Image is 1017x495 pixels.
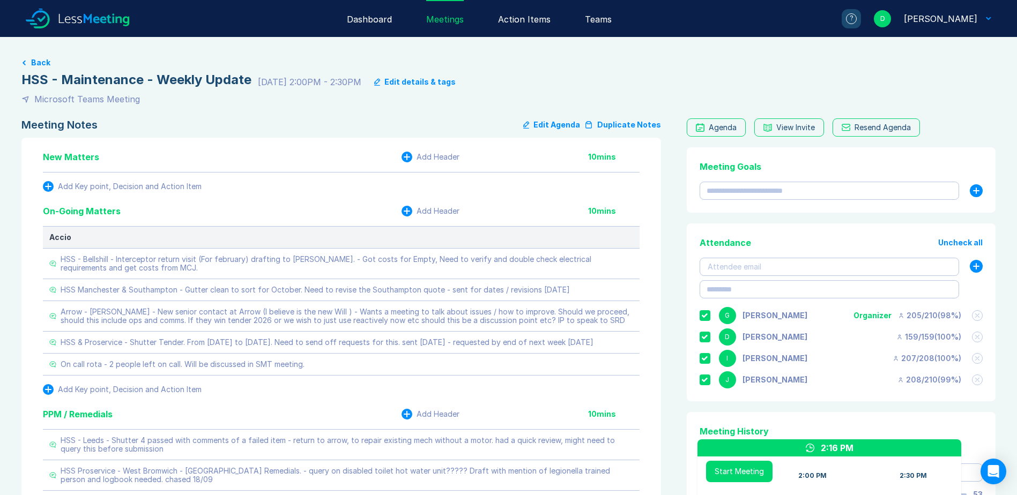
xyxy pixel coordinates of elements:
[776,123,815,132] div: View Invite
[21,118,98,131] div: Meeting Notes
[743,354,807,363] div: Iain Parnell
[34,93,140,106] div: Microsoft Teams Meeting
[700,160,983,173] div: Meeting Goals
[61,467,633,484] div: HSS Proservice - West Bromwich - [GEOGRAPHIC_DATA] Remedials. - query on disabled toilet hot wate...
[874,10,891,27] div: D
[21,58,996,67] a: Back
[49,233,633,242] div: Accio
[719,371,736,388] div: J
[584,118,661,131] button: Duplicate Notes
[588,410,640,418] div: 10 mins
[754,118,824,137] button: View Invite
[706,461,773,482] button: Start Meeting
[61,436,633,453] div: HSS - Leeds - Shutter 4 passed with comments of a failed item - return to arrow, to repair existi...
[43,408,113,421] div: PPM / Remedials
[417,153,459,161] div: Add Header
[855,123,911,132] div: Resend Agenda
[31,58,50,67] button: Back
[61,338,593,347] div: HSS & Proservice - Shutter Tender. From [DATE] to [DATE]. Need to send off requests for this. sen...
[743,311,807,320] div: Gemma White
[719,328,736,346] div: D
[43,151,99,163] div: New Matters
[402,409,459,419] button: Add Header
[61,360,305,369] div: On call rota - 2 people left on call. Will be discussed in SMT meeting.
[402,152,459,162] button: Add Header
[938,238,983,247] button: Uncheck all
[58,182,202,191] div: Add Key point, Decision and Action Item
[43,181,202,192] button: Add Key point, Decision and Action Item
[846,13,857,24] div: ?
[417,207,459,215] div: Add Header
[700,425,983,438] div: Meeting History
[981,459,1006,484] div: Open Intercom Messenger
[821,441,853,454] div: 2:16 PM
[833,118,920,137] button: Resend Agenda
[719,307,736,324] div: G
[893,354,961,363] div: 207 / 208 ( 100 %)
[829,9,861,28] a: ?
[743,376,807,384] div: Jonny Welbourn
[61,286,570,294] div: HSS Manchester & Southampton - Gutter clean to sort for October. Need to revise the Southampton q...
[61,307,633,325] div: Arrow - [PERSON_NAME] - New senior contact at Arrow (I believe is the new Will ) - Wants a meetin...
[588,207,640,215] div: 10 mins
[21,71,251,88] div: HSS - Maintenance - Weekly Update
[374,78,456,86] button: Edit details & tags
[523,118,580,131] button: Edit Agenda
[258,76,361,88] div: [DATE] 2:00PM - 2:30PM
[417,410,459,418] div: Add Header
[896,333,961,341] div: 159 / 159 ( 100 %)
[43,384,202,395] button: Add Key point, Decision and Action Item
[798,471,827,480] div: 2:00 PM
[719,350,736,367] div: I
[384,78,456,86] div: Edit details & tags
[61,255,633,272] div: HSS - Bellshill - Interceptor return visit (For february) drafting to [PERSON_NAME]. - Got costs ...
[402,206,459,216] button: Add Header
[743,333,807,341] div: David Hayter
[700,236,751,249] div: Attendance
[898,311,961,320] div: 205 / 210 ( 98 %)
[897,376,961,384] div: 208 / 210 ( 99 %)
[43,205,121,217] div: On-Going Matters
[853,311,892,320] div: Organizer
[904,12,977,25] div: David Hayter
[588,153,640,161] div: 10 mins
[709,123,737,132] div: Agenda
[687,118,746,137] a: Agenda
[900,471,927,480] div: 2:30 PM
[58,385,202,394] div: Add Key point, Decision and Action Item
